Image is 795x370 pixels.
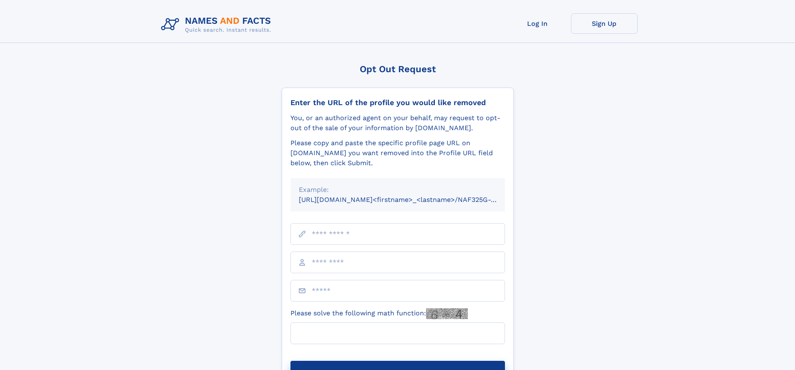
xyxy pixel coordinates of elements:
[299,185,497,195] div: Example:
[504,13,571,34] a: Log In
[158,13,278,36] img: Logo Names and Facts
[290,98,505,107] div: Enter the URL of the profile you would like removed
[571,13,638,34] a: Sign Up
[282,64,514,74] div: Opt Out Request
[299,196,521,204] small: [URL][DOMAIN_NAME]<firstname>_<lastname>/NAF325G-xxxxxxxx
[290,308,468,319] label: Please solve the following math function:
[290,113,505,133] div: You, or an authorized agent on your behalf, may request to opt-out of the sale of your informatio...
[290,138,505,168] div: Please copy and paste the specific profile page URL on [DOMAIN_NAME] you want removed into the Pr...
